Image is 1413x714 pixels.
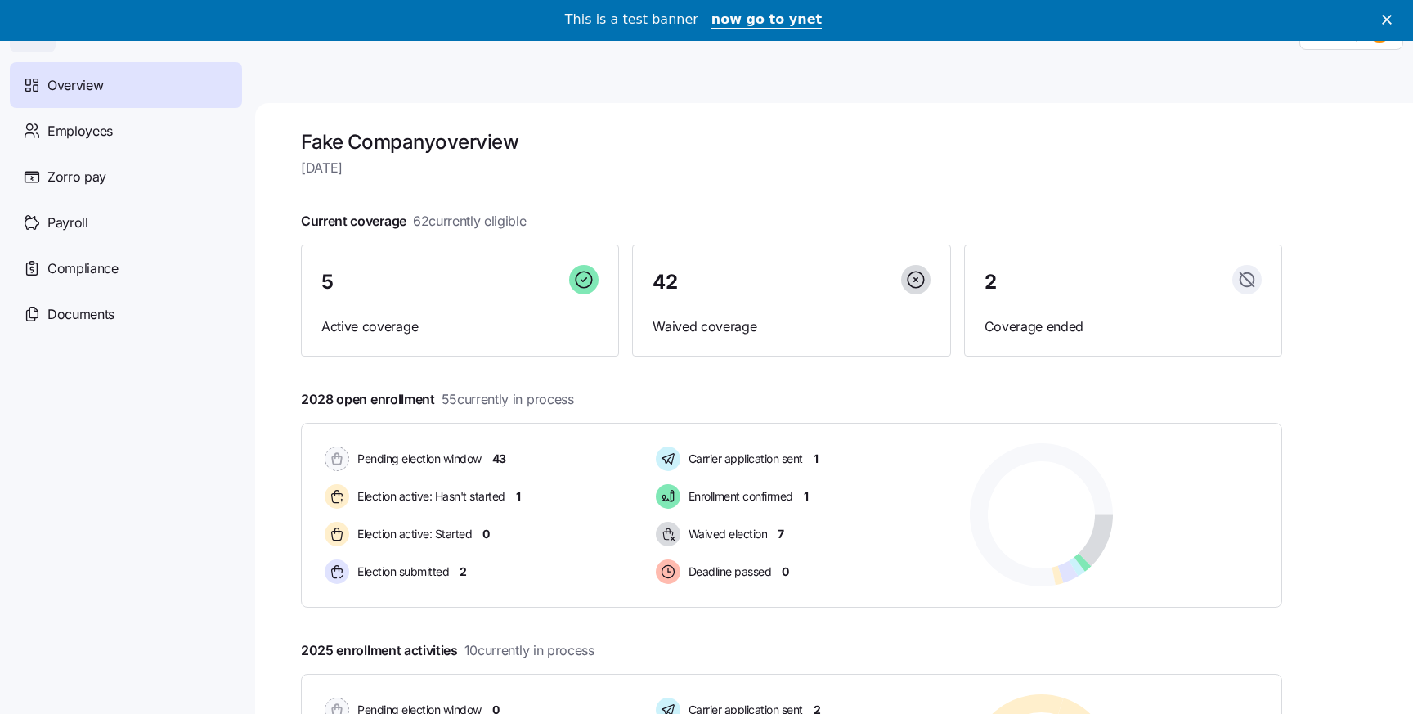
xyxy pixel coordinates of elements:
[10,154,242,200] a: Zorro pay
[1382,15,1398,25] div: Close
[321,317,599,337] span: Active coverage
[352,488,505,505] span: Election active: Hasn't started
[47,304,114,325] span: Documents
[47,75,103,96] span: Overview
[301,640,594,661] span: 2025 enrollment activities
[985,317,1262,337] span: Coverage ended
[301,158,1282,178] span: [DATE]
[684,488,793,505] span: Enrollment confirmed
[413,211,527,231] span: 62 currently eligible
[10,62,242,108] a: Overview
[492,451,506,467] span: 43
[653,317,930,337] span: Waived coverage
[985,272,997,292] span: 2
[321,272,334,292] span: 5
[482,526,490,542] span: 0
[684,564,772,580] span: Deadline passed
[47,258,119,279] span: Compliance
[47,121,113,141] span: Employees
[684,526,768,542] span: Waived election
[301,129,1282,155] h1: Fake Company overview
[711,11,822,29] a: now go to ynet
[301,211,527,231] span: Current coverage
[442,389,574,410] span: 55 currently in process
[460,564,467,580] span: 2
[47,213,88,233] span: Payroll
[516,488,521,505] span: 1
[47,167,106,187] span: Zorro pay
[804,488,809,505] span: 1
[814,451,819,467] span: 1
[10,245,242,291] a: Compliance
[684,451,803,467] span: Carrier application sent
[464,640,594,661] span: 10 currently in process
[10,200,242,245] a: Payroll
[782,564,789,580] span: 0
[352,451,482,467] span: Pending election window
[352,526,472,542] span: Election active: Started
[301,389,574,410] span: 2028 open enrollment
[778,526,784,542] span: 7
[653,272,677,292] span: 42
[352,564,449,580] span: Election submitted
[565,11,698,28] div: This is a test banner
[10,291,242,337] a: Documents
[10,108,242,154] a: Employees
